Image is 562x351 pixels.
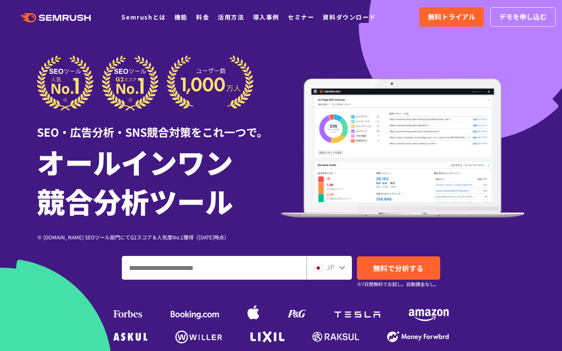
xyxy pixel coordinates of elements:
[288,13,314,21] a: セミナー
[499,11,547,22] span: デモを申し込む
[37,111,281,140] div: SEO・広告分析・SNS競合対策をこれ一つで。
[490,7,556,27] a: デモを申し込む
[323,13,376,21] a: 資料ダウンロード
[373,263,424,273] span: 無料で分析する
[419,7,484,27] a: 無料トライアル
[37,233,281,241] div: ※ [DOMAIN_NAME] SEOツール部門にてG2スコア＆人気度No.1獲得（[DATE]時点）
[357,280,439,288] small: ※7日間無料でお試し。自動課金なし。
[253,13,279,21] a: 導入事例
[357,256,440,280] a: 無料で分析する
[121,13,166,21] a: Semrushとは
[122,256,306,279] input: ドメイン、キーワードまたはURLを入力してください
[326,262,334,272] span: JP
[428,11,475,22] span: 無料トライアル
[196,13,209,21] a: 料金
[37,142,281,220] h1: オールインワン 競合分析ツール
[174,13,188,21] a: 機能
[218,13,244,21] a: 活用方法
